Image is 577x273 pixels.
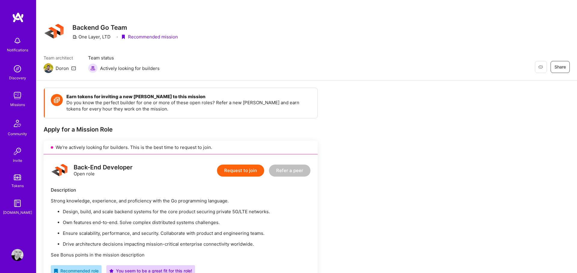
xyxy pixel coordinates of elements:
[8,131,27,137] div: Community
[11,35,23,47] img: bell
[9,75,26,81] div: Discovery
[63,208,310,215] p: Design, build, and scale backend systems for the core product securing private 5G/LTE networks.
[121,34,178,40] div: Recommended mission
[554,64,566,70] span: Share
[44,63,53,73] img: Team Architect
[109,269,114,273] i: icon PurpleStar
[54,269,58,273] i: icon RecommendedBadge
[217,165,264,177] button: Request to join
[11,63,23,75] img: discovery
[121,35,126,39] i: icon PurpleRibbon
[51,252,310,258] p: See Bonus points in the mission description
[269,165,310,177] button: Refer a peer
[10,116,25,131] img: Community
[11,183,24,189] div: Tokens
[11,145,23,157] img: Invite
[71,66,76,71] i: icon Mail
[44,21,65,43] img: Company Logo
[66,94,311,99] h4: Earn tokens for inviting a new [PERSON_NAME] to this mission
[7,47,28,53] div: Notifications
[12,12,24,23] img: logo
[72,35,77,39] i: icon CompanyGray
[88,55,160,61] span: Team status
[11,89,23,102] img: teamwork
[72,34,111,40] div: One Layer, LTD
[66,99,311,112] p: Do you know the perfect builder for one or more of these open roles? Refer a new [PERSON_NAME] an...
[10,102,25,108] div: Missions
[74,164,133,177] div: Open role
[14,174,21,180] img: tokens
[11,249,23,261] img: User Avatar
[51,187,310,193] div: Description
[10,249,25,261] a: User Avatar
[63,219,310,226] p: Own features end-to-end. Solve complex distributed systems challenges.
[88,63,98,73] img: Actively looking for builders
[117,34,118,40] div: ·
[74,164,133,171] div: Back-End Developer
[63,230,310,236] p: Ensure scalability, performance, and security. Collaborate with product and engineering teams.
[13,157,22,164] div: Invite
[44,141,318,154] div: We’re actively looking for builders. This is the best time to request to join.
[51,94,63,106] img: Token icon
[11,197,23,209] img: guide book
[44,126,318,133] div: Apply for a Mission Role
[100,65,160,71] span: Actively looking for builders
[3,209,32,216] div: [DOMAIN_NAME]
[551,61,570,73] button: Share
[63,241,310,247] p: Drive architecture decisions impacting mission-critical enterprise connectivity worldwide.
[72,24,178,31] h3: Backend Go Team
[56,65,69,71] div: Doron
[51,162,69,180] img: logo
[51,198,310,204] p: Strong knowledge, experience, and proficiency with the Go programming language.
[538,65,543,69] i: icon EyeClosed
[44,55,76,61] span: Team architect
